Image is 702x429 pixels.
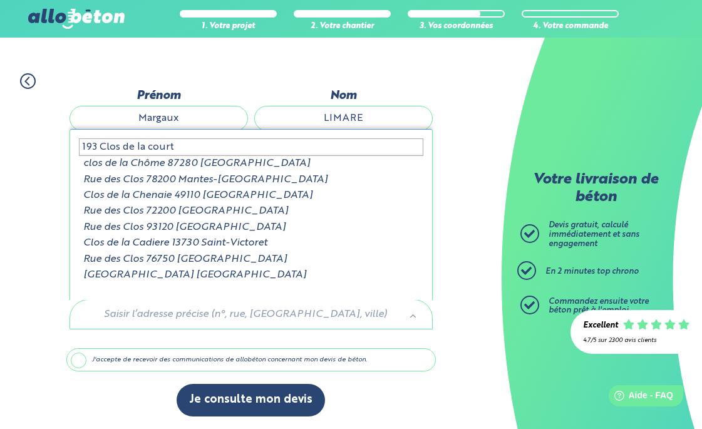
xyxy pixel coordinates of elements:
[79,156,423,172] div: clos de la Chôme 87280 [GEOGRAPHIC_DATA]
[79,235,423,251] div: Clos de la Cadiere 13730 Saint-Victoret
[79,252,423,267] div: Rue des Clos 76750 [GEOGRAPHIC_DATA]
[79,220,423,235] div: Rue des Clos 93120 [GEOGRAPHIC_DATA]
[79,267,423,283] div: [GEOGRAPHIC_DATA] [GEOGRAPHIC_DATA]
[79,204,423,219] div: Rue des Clos 72200 [GEOGRAPHIC_DATA]
[79,172,423,188] div: Rue des Clos 78200 Mantes-[GEOGRAPHIC_DATA]
[591,380,688,415] iframe: Help widget launcher
[79,188,423,204] div: Clos de la Chenaie 49110 [GEOGRAPHIC_DATA]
